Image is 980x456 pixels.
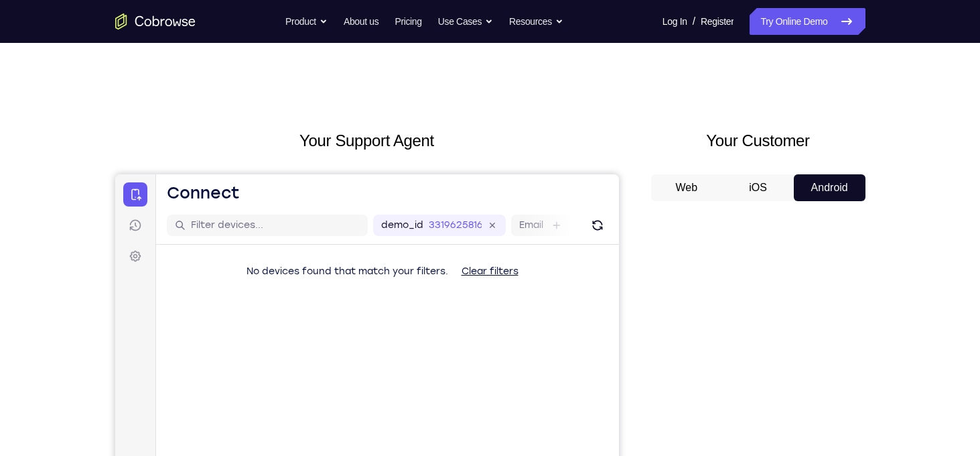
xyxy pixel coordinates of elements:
button: iOS [722,174,794,201]
span: No devices found that match your filters. [131,91,333,103]
button: Web [651,174,723,201]
a: Log In [662,8,687,35]
button: Clear filters [336,84,414,111]
h2: Your Customer [651,129,865,153]
button: Android [794,174,865,201]
a: Go to the home page [115,13,196,30]
button: Use Cases [438,8,493,35]
h2: Your Support Agent [115,129,619,153]
a: About us [344,8,378,35]
button: Product [285,8,328,35]
a: Register [701,8,733,35]
span: / [693,13,695,30]
button: 6-digit code [232,404,313,431]
button: Resources [509,8,563,35]
a: Try Online Demo [750,8,865,35]
a: Pricing [395,8,421,35]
